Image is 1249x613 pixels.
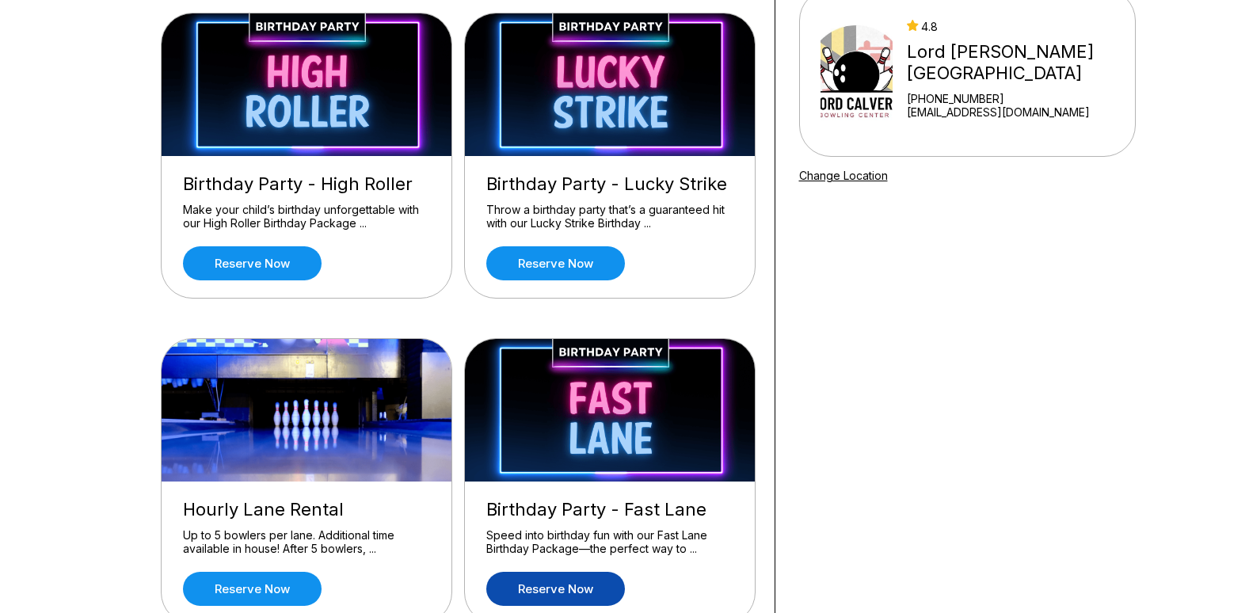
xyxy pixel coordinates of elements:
a: [EMAIL_ADDRESS][DOMAIN_NAME] [907,105,1128,119]
div: 4.8 [907,20,1128,33]
a: Reserve now [183,572,322,606]
div: Make your child’s birthday unforgettable with our High Roller Birthday Package ... [183,203,430,230]
img: Birthday Party - High Roller [162,13,453,156]
a: Reserve now [183,246,322,280]
a: Change Location [799,169,888,182]
img: Lord Calvert Bowling Center [821,13,893,132]
div: Birthday Party - Lucky Strike [486,173,733,195]
a: Reserve now [486,572,625,606]
div: Hourly Lane Rental [183,499,430,520]
a: Reserve now [486,246,625,280]
div: Up to 5 bowlers per lane. Additional time available in house! After 5 bowlers, ... [183,528,430,556]
img: Birthday Party - Lucky Strike [465,13,756,156]
div: Speed into birthday fun with our Fast Lane Birthday Package—the perfect way to ... [486,528,733,556]
div: Throw a birthday party that’s a guaranteed hit with our Lucky Strike Birthday ... [486,203,733,230]
div: Lord [PERSON_NAME][GEOGRAPHIC_DATA] [907,41,1128,84]
img: Birthday Party - Fast Lane [465,339,756,482]
img: Hourly Lane Rental [162,339,453,482]
div: Birthday Party - High Roller [183,173,430,195]
div: Birthday Party - Fast Lane [486,499,733,520]
div: [PHONE_NUMBER] [907,92,1128,105]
